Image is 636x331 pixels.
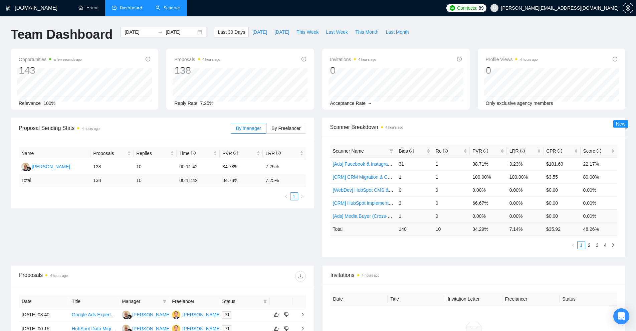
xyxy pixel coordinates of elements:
[507,157,544,170] td: 3.23%
[93,150,126,157] span: Proposals
[19,271,162,282] div: Proposals
[581,222,617,235] td: 48.26 %
[276,151,281,155] span: info-circle
[326,28,348,36] span: Last Week
[436,148,448,154] span: Re
[220,174,263,187] td: 34.78 %
[134,174,177,187] td: 10
[330,55,376,63] span: Invitations
[19,101,41,106] span: Relevance
[174,101,197,106] span: Reply Rate
[382,27,412,37] button: Last Month
[396,157,433,170] td: 31
[544,196,580,209] td: $0.00
[220,160,263,174] td: 34.78%
[330,123,618,131] span: Scanner Breakdown
[520,149,525,153] span: info-circle
[359,58,376,61] time: 4 hours ago
[284,194,288,198] span: left
[583,148,601,154] span: Score
[602,241,609,249] a: 4
[19,147,90,160] th: Name
[472,148,488,154] span: PVR
[300,194,304,198] span: right
[457,4,477,12] span: Connects:
[616,121,625,127] span: New
[21,163,30,171] img: AS
[445,293,502,306] th: Invitation Letter
[569,241,577,249] li: Previous Page
[597,149,601,153] span: info-circle
[295,271,306,282] button: download
[274,312,279,317] span: like
[174,64,220,77] div: 138
[333,148,364,154] span: Scanner Name
[333,213,425,219] a: [Ads] Media Buyer (Cross-Platform) Scanner
[295,326,305,331] span: right
[507,209,544,222] td: 0.00%
[32,163,70,170] div: [PERSON_NAME]
[218,28,245,36] span: Last 30 Days
[457,57,462,61] span: info-circle
[11,27,113,42] h1: Team Dashboard
[262,296,268,306] span: filter
[507,222,544,235] td: 7.14 %
[127,314,132,319] img: gigradar-bm.png
[581,157,617,170] td: 22.17%
[284,312,289,317] span: dislike
[90,147,134,160] th: Proposals
[158,29,163,35] span: to
[225,313,229,317] span: mail
[581,196,617,209] td: 0.00%
[544,170,580,183] td: $3.55
[470,209,506,222] td: 0.00%
[389,149,393,153] span: filter
[581,209,617,222] td: 0.00%
[182,311,221,318] div: [PERSON_NAME]
[274,28,289,36] span: [DATE]
[19,295,69,308] th: Date
[609,241,617,249] button: right
[507,183,544,196] td: 0.00%
[122,312,171,317] a: AS[PERSON_NAME]
[569,241,577,249] button: left
[333,174,414,180] a: [CRM] CRM Migration & Customization
[483,149,488,153] span: info-circle
[546,148,562,154] span: CPR
[492,6,497,10] span: user
[134,160,177,174] td: 10
[479,4,484,12] span: 89
[581,170,617,183] td: 80.00%
[6,3,10,14] img: logo
[26,166,31,171] img: gigradar-bm.png
[72,312,215,317] a: Google Ads Expert with over $100 million+ ad spend experience only.
[263,160,306,174] td: 7.25%
[265,151,281,156] span: LRR
[19,55,82,63] span: Opportunities
[125,28,155,36] input: Start date
[333,187,436,193] a: [WebDev] HubSpot CMS & Website Development
[19,174,90,187] td: Total
[409,149,414,153] span: info-circle
[200,101,214,106] span: 7.25%
[263,299,267,303] span: filter
[252,28,267,36] span: [DATE]
[282,192,290,200] button: left
[433,196,470,209] td: 0
[623,5,633,11] a: setting
[581,183,617,196] td: 0.00%
[172,326,221,331] a: PV[PERSON_NAME]
[362,274,380,277] time: 4 hours ago
[322,27,352,37] button: Last Week
[233,151,238,155] span: info-circle
[90,160,134,174] td: 138
[330,101,366,106] span: Acceptance Rate
[271,126,300,131] span: By Freelancer
[470,157,506,170] td: 38.71%
[163,299,167,303] span: filter
[156,5,180,11] a: searchScanner
[172,312,221,317] a: PV[PERSON_NAME]
[222,151,238,156] span: PVR
[222,298,260,305] span: Status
